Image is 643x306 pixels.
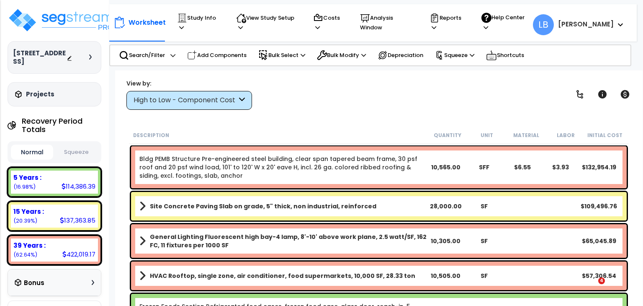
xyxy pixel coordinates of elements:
[26,90,54,99] h3: Projects
[360,13,414,32] p: Analysis Window
[139,233,427,249] a: Assembly Title
[313,13,345,32] p: Costs
[557,132,575,139] small: Labor
[13,241,46,250] b: 39 Years :
[119,50,165,60] p: Search/Filter
[486,49,524,61] p: Shortcuts
[580,163,618,171] div: $132,954.19
[465,272,503,280] div: SF
[258,50,305,60] p: Bulk Select
[581,277,601,298] iframe: Intercom live chat
[13,251,37,258] small: 62.63554915620168%
[513,132,539,139] small: Material
[134,96,237,105] div: High to Low - Component Cost
[378,50,423,60] p: Depreciation
[427,237,465,245] div: 10,305.00
[177,13,220,32] p: Study Info
[481,13,528,32] p: Help Center
[542,163,580,171] div: $3.93
[503,163,541,171] div: $6.55
[13,217,37,224] small: 20.387368135338765%
[150,202,376,210] b: Site Concrete Paving Slab on grade, 5" thick, non industrial, reinforced
[430,13,466,32] p: Reports
[139,155,427,180] a: Individual Item
[434,132,461,139] small: Quantity
[22,117,101,134] h4: Recovery Period Totals
[587,132,622,139] small: Initial Cost
[139,200,427,212] a: Assembly Title
[533,14,554,35] span: LB
[236,13,297,32] p: View Study Setup
[139,270,427,282] a: Assembly Title
[133,132,169,139] small: Description
[24,280,44,287] h3: Bonus
[598,277,605,284] span: 4
[373,46,428,65] div: Depreciation
[465,163,503,171] div: SFF
[13,173,41,182] b: 5 Years :
[183,46,251,65] div: Add Components
[13,183,36,190] small: 16.97708270845956%
[427,202,465,210] div: 28,000.00
[580,202,618,210] div: $109,496.76
[150,272,415,280] b: HVAC Rooftop, single zone, air conditioner, food supermarkets, 10,000 SF, 28.33 ton
[187,50,247,60] p: Add Components
[465,237,503,245] div: SF
[62,250,95,259] div: 422,019.17
[129,17,166,28] p: Worksheet
[62,182,95,191] div: 114,386.39
[317,50,366,60] p: Bulk Modify
[126,79,252,88] div: View by:
[465,202,503,210] div: SF
[427,272,465,280] div: 10,505.00
[427,163,465,171] div: 10,565.00
[13,207,44,216] b: 15 Years :
[558,20,614,29] b: [PERSON_NAME]
[150,233,427,249] b: General Lighting Fluorescent high bay-4 lamp, 8'-10' above work plane, 2.5 watt/SF, 162 FC, 11 fi...
[11,145,53,160] button: Normal
[481,45,529,65] div: Shortcuts
[580,237,618,245] div: $65,045.89
[580,272,618,280] div: $57,306.54
[8,8,116,33] img: logo_pro_r.png
[435,51,474,60] p: Squeeze
[55,145,98,160] button: Squeeze
[481,132,493,139] small: Unit
[60,216,95,225] div: 137,363.85
[13,49,67,66] h3: [STREET_ADDRESS]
